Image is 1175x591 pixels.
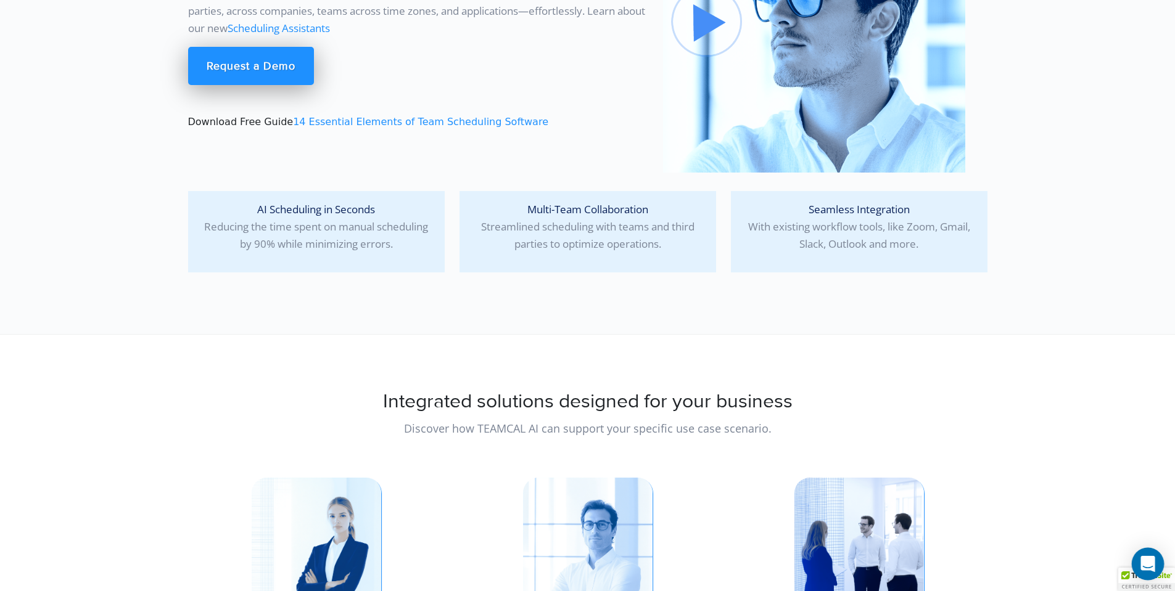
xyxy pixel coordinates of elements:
span: Seamless Integration [809,202,910,216]
h2: Integrated solutions designed for your business [188,390,987,414]
div: TrustedSite Certified [1118,568,1175,591]
a: 14 Essential Elements of Team Scheduling Software [293,116,548,128]
div: Open Intercom Messenger [1132,548,1165,581]
a: Scheduling Assistants [228,21,330,35]
p: Reducing the time spent on manual scheduling by 90% while minimizing errors. [198,201,435,253]
p: Discover how TEAMCAL AI can support your specific use case scenario. [188,420,987,437]
span: AI Scheduling in Seconds [257,202,375,216]
span: Multi-Team Collaboration [527,202,648,216]
p: Streamlined scheduling with teams and third parties to optimize operations. [469,201,706,253]
a: Request a Demo [188,47,314,85]
p: With existing workflow tools, like Zoom, Gmail, Slack, Outlook and more. [741,201,978,253]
